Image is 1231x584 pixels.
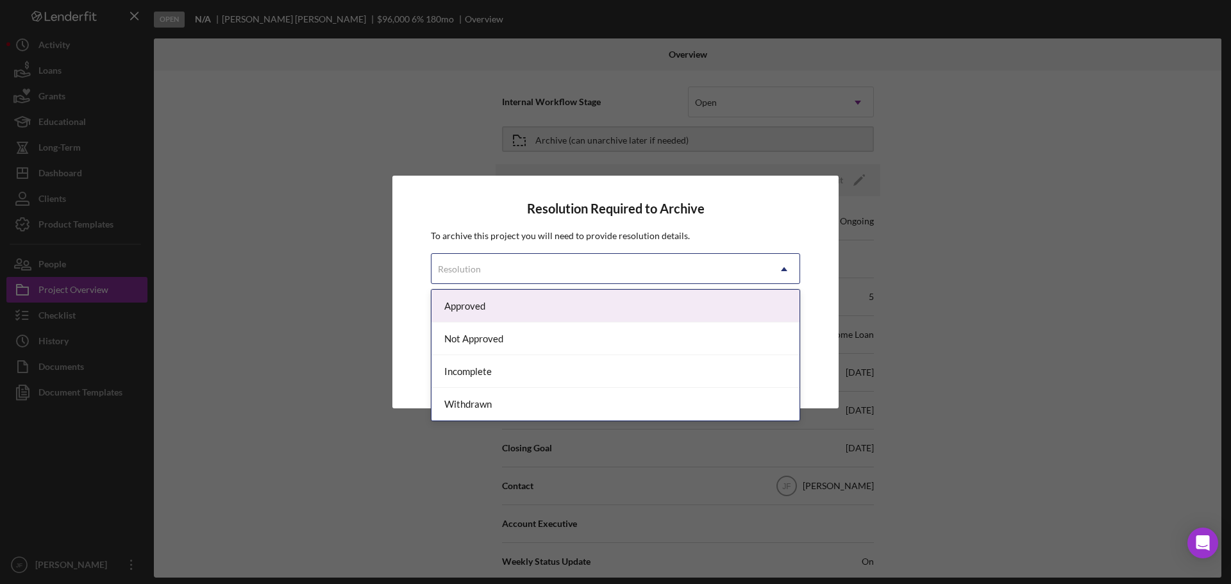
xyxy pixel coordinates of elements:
div: Resolution [438,264,481,274]
p: To archive this project you will need to provide resolution details. [431,229,800,243]
h4: Resolution Required to Archive [431,201,800,216]
div: Open Intercom Messenger [1187,528,1218,558]
div: Withdrawn [431,388,800,421]
div: Not Approved [431,322,800,355]
div: Incomplete [431,355,800,388]
div: Approved [431,290,800,322]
